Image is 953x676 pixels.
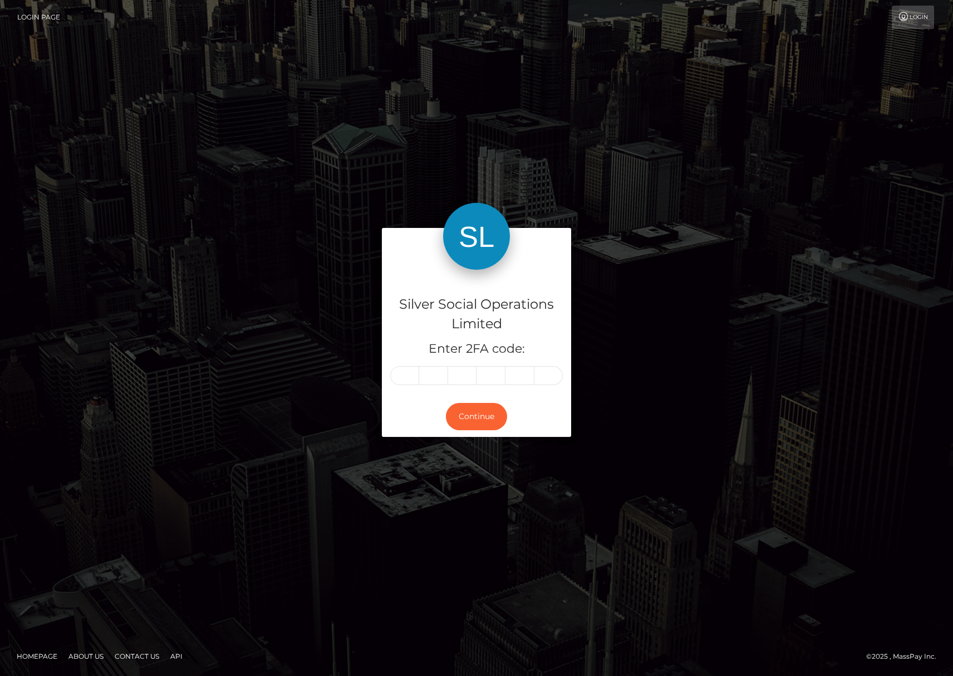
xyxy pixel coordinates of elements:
[110,648,164,665] a: Contact Us
[64,648,108,665] a: About Us
[443,203,510,270] img: Silver Social Operations Limited
[17,6,60,29] a: Login Page
[390,341,563,358] h5: Enter 2FA code:
[12,648,62,665] a: Homepage
[390,295,563,334] h4: Silver Social Operations Limited
[446,403,507,430] button: Continue
[892,6,934,29] a: Login
[166,648,187,665] a: API
[866,650,945,663] div: © 2025 , MassPay Inc.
